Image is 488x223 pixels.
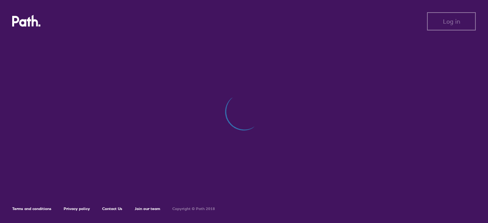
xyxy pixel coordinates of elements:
[135,206,160,211] a: Join our team
[443,18,460,25] span: Log in
[427,12,476,30] button: Log in
[172,207,215,211] h6: Copyright © Path 2018
[12,206,51,211] a: Terms and conditions
[102,206,122,211] a: Contact Us
[64,206,90,211] a: Privacy policy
